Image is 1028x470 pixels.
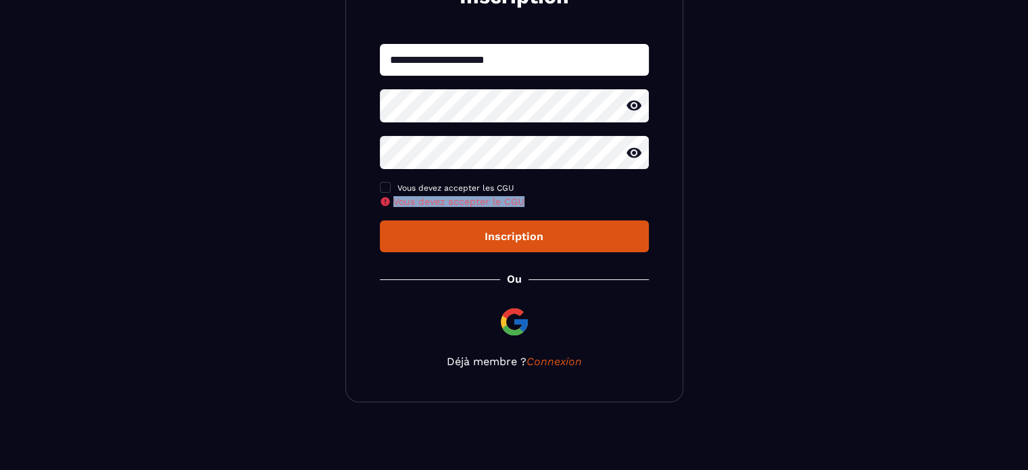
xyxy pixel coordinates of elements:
img: google [498,306,531,338]
a: Connexion [527,355,582,368]
div: Inscription [391,230,638,243]
span: Vous devez accepter le CGU [393,196,524,207]
button: Inscription [380,220,649,252]
p: Ou [507,273,522,285]
span: Vous devez accepter les CGU [397,183,514,193]
p: Déjà membre ? [380,355,649,368]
